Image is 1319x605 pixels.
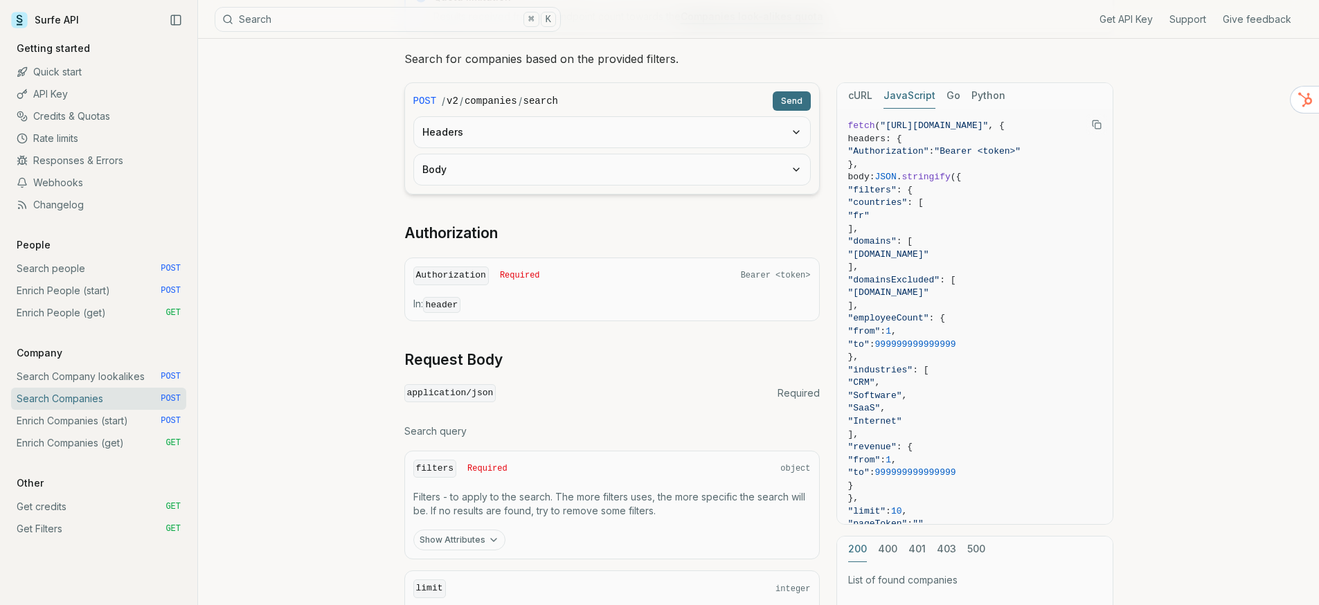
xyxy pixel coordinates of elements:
span: "[URL][DOMAIN_NAME]" [880,120,988,131]
span: : [ [897,236,913,246]
span: "from" [848,326,881,336]
a: Request Body [404,350,503,370]
a: Search Company lookalikes POST [11,365,186,388]
button: cURL [848,83,872,109]
p: Filters - to apply to the search. The more filters uses, the more specific the search will be. If... [413,490,811,518]
a: Enrich Companies (start) POST [11,410,186,432]
span: , [902,390,908,401]
span: "countries" [848,197,908,208]
span: "limit" [848,506,886,516]
p: People [11,238,56,252]
span: }, [848,352,859,362]
span: GET [165,307,181,318]
span: "revenue" [848,442,897,452]
a: Credits & Quotas [11,105,186,127]
a: Webhooks [11,172,186,194]
button: Go [946,83,960,109]
span: "Bearer <token>" [934,146,1021,156]
a: Get Filters GET [11,518,186,540]
a: API Key [11,83,186,105]
span: . [897,172,902,182]
a: Authorization [404,224,498,243]
p: Other [11,476,49,490]
span: : [880,455,886,465]
span: object [780,463,810,474]
span: }, [848,493,859,503]
span: "domains" [848,236,897,246]
span: ( [875,120,881,131]
span: : [880,326,886,336]
span: GET [165,501,181,512]
span: : { [897,442,913,452]
p: Search for companies based on the provided filters. [404,49,1113,69]
span: POST [161,263,181,274]
a: Enrich People (get) GET [11,302,186,324]
span: / [460,94,463,108]
button: 401 [908,536,926,562]
code: Authorization [413,267,489,285]
span: "SaaS" [848,403,881,413]
span: "Software" [848,390,902,401]
span: 999999999999999 [875,339,956,350]
button: Collapse Sidebar [165,10,186,30]
span: "Authorization" [848,146,929,156]
span: : [ [907,197,923,208]
a: Responses & Errors [11,150,186,172]
p: Company [11,346,68,360]
span: : [886,506,891,516]
span: , [880,403,886,413]
span: "CRM" [848,377,875,388]
span: Required [778,386,820,400]
span: integer [775,584,810,595]
span: : [870,339,875,350]
span: fetch [848,120,875,131]
span: headers: { [848,134,902,144]
span: POST [413,94,437,108]
span: "to" [848,339,870,350]
button: 200 [848,536,867,562]
span: , [891,326,897,336]
span: 999999999999999 [875,467,956,478]
kbd: ⌘ [523,12,539,27]
p: Search query [404,424,820,438]
span: ], [848,262,859,272]
span: ({ [951,172,962,182]
a: Quick start [11,61,186,83]
button: Send [773,91,811,111]
span: stringify [902,172,951,182]
span: "[DOMAIN_NAME]" [848,249,929,260]
button: Body [414,154,810,185]
p: Getting started [11,42,96,55]
span: , [902,506,908,516]
span: ], [848,224,859,234]
span: body: [848,172,875,182]
code: application/json [404,384,496,403]
button: 400 [878,536,897,562]
a: Search people POST [11,258,186,280]
span: POST [161,393,181,404]
span: 1 [886,455,891,465]
span: : { [929,313,945,323]
code: filters [413,460,457,478]
a: Enrich People (start) POST [11,280,186,302]
a: Enrich Companies (get) GET [11,432,186,454]
span: POST [161,371,181,382]
span: , [891,455,897,465]
a: Give feedback [1223,12,1291,26]
span: "from" [848,455,881,465]
code: v2 [447,94,458,108]
span: : [ [913,365,928,375]
span: POST [161,415,181,426]
button: 500 [967,536,985,562]
button: Headers [414,117,810,147]
span: Required [500,270,540,281]
span: / [519,94,522,108]
span: } [848,480,854,491]
span: JSON [875,172,897,182]
span: "industries" [848,365,913,375]
a: Support [1169,12,1206,26]
button: Show Attributes [413,530,505,550]
code: companies [465,94,517,108]
span: , { [988,120,1004,131]
span: "Internet" [848,416,902,426]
